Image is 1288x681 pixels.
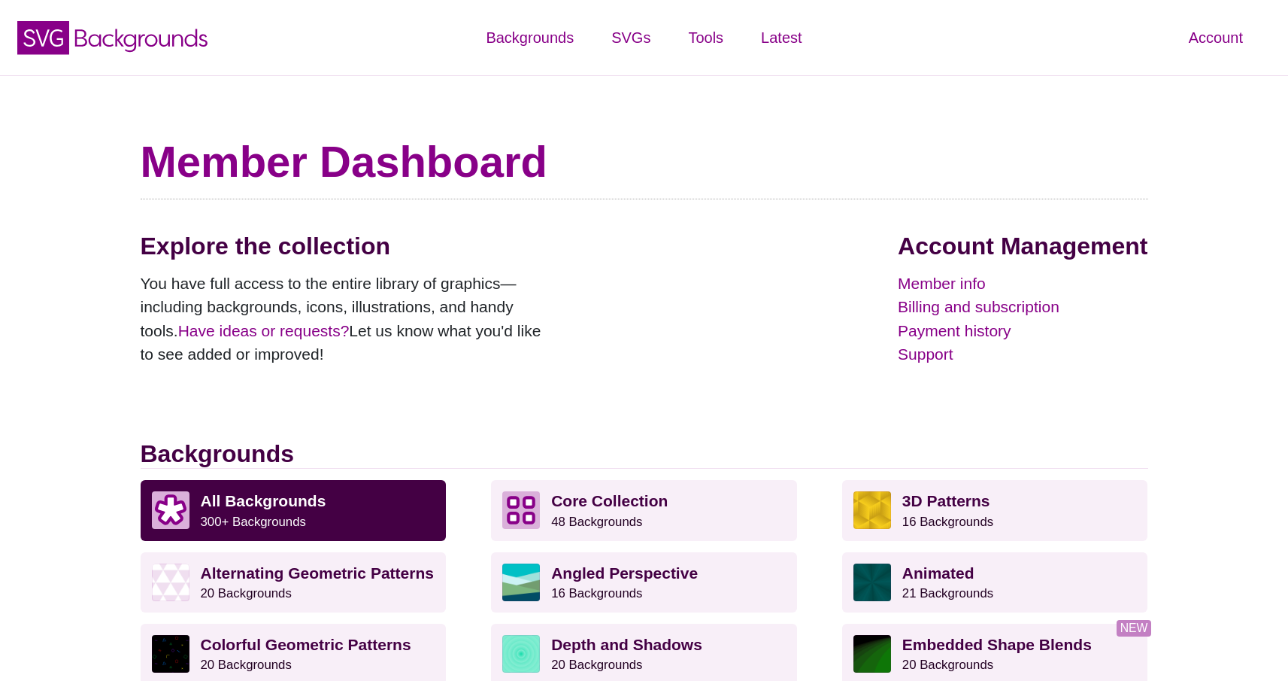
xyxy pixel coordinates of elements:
img: a rainbow pattern of outlined geometric shapes [152,635,189,673]
img: light purple and white alternating triangle pattern [152,564,189,601]
a: Animated21 Backgrounds [842,552,1148,613]
a: Member info [898,272,1147,296]
a: Account [1170,15,1262,60]
p: You have full access to the entire library of graphics—including backgrounds, icons, illustration... [141,272,554,366]
img: green rave light effect animated background [853,564,891,601]
h2: Account Management [898,232,1147,260]
small: 16 Backgrounds [902,515,993,529]
a: Support [898,342,1147,366]
strong: Core Collection [551,492,668,509]
a: SVGs [592,15,669,60]
a: Latest [742,15,820,60]
small: 48 Backgrounds [551,515,642,529]
small: 16 Backgrounds [551,586,642,600]
a: Angled Perspective16 Backgrounds [491,552,797,613]
a: Payment history [898,319,1147,343]
small: 20 Backgrounds [551,658,642,672]
h1: Member Dashboard [141,135,1148,188]
a: Alternating Geometric Patterns20 Backgrounds [141,552,447,613]
a: Have ideas or requests? [178,322,350,339]
a: Tools [669,15,742,60]
img: green layered rings within rings [502,635,540,673]
strong: Colorful Geometric Patterns [201,636,411,653]
strong: Alternating Geometric Patterns [201,564,434,582]
small: 300+ Backgrounds [201,515,306,529]
strong: Angled Perspective [551,564,698,582]
small: 20 Backgrounds [902,658,993,672]
strong: Animated [902,564,974,582]
strong: All Backgrounds [201,492,326,509]
img: green to black rings rippling away from corner [853,635,891,673]
a: All Backgrounds 300+ Backgrounds [141,480,447,540]
a: Backgrounds [467,15,592,60]
strong: Depth and Shadows [551,636,702,653]
strong: Embedded Shape Blends [902,636,1092,653]
a: Billing and subscription [898,295,1147,319]
small: 20 Backgrounds [201,658,292,672]
small: 20 Backgrounds [201,586,292,600]
strong: 3D Patterns [902,492,990,509]
small: 21 Backgrounds [902,586,993,600]
img: fancy golden cube pattern [853,491,891,529]
a: 3D Patterns16 Backgrounds [842,480,1148,540]
a: Core Collection 48 Backgrounds [491,480,797,540]
h2: Backgrounds [141,439,1148,469]
img: abstract landscape with sky mountains and water [502,564,540,601]
h2: Explore the collection [141,232,554,260]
